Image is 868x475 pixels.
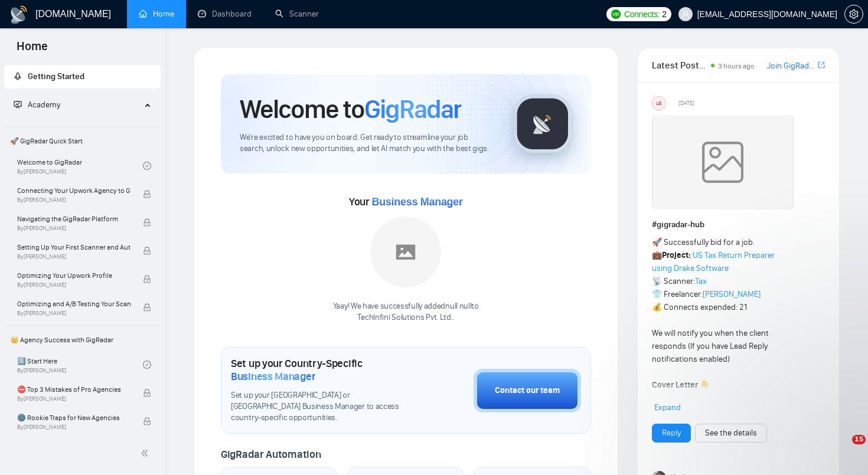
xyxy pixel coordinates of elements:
[198,9,252,19] a: dashboardDashboard
[652,115,794,209] img: weqQh+iSagEgQAAAABJRU5ErkJggg==
[231,370,315,383] span: Business Manager
[662,8,667,21] span: 2
[17,225,130,232] span: By [PERSON_NAME]
[681,10,690,18] span: user
[4,65,161,89] li: Getting Started
[143,275,151,283] span: lock
[28,71,84,81] span: Getting Started
[17,253,130,260] span: By [PERSON_NAME]
[141,447,152,459] span: double-left
[275,9,319,19] a: searchScanner
[349,195,463,208] span: Your
[652,250,775,273] a: US Tax Return Preparer using Drake Software
[652,218,825,231] h1: # gigradar-hub
[662,250,691,260] strong: Project:
[143,361,151,369] span: check-circle
[703,289,761,299] a: [PERSON_NAME]
[143,417,151,425] span: lock
[221,448,321,461] span: GigRadar Automation
[844,9,863,19] a: setting
[143,389,151,397] span: lock
[333,312,479,323] p: TechInfini Solutions Pvt. Ltd. .
[240,132,494,155] span: We're excited to have you on board. Get ready to streamline your job search, unlock new opportuni...
[17,424,130,431] span: By [PERSON_NAME]
[828,435,856,463] iframe: Intercom live chat
[370,217,441,287] img: placeholder.png
[17,281,130,289] span: By [PERSON_NAME]
[624,8,660,21] span: Connects:
[143,247,151,255] span: lock
[767,60,815,73] a: Join GigRadar Slack Community
[845,9,863,19] span: setting
[17,185,130,196] span: Connecting Your Upwork Agency to GigRadar
[364,93,461,125] span: GigRadar
[652,58,708,73] span: Latest Posts from the GigRadar Community
[14,100,22,109] span: fund-projection-screen
[652,97,665,110] div: US
[333,301,479,323] div: Yaay! We have successfully added null null to
[9,5,28,24] img: logo
[17,310,130,317] span: By [PERSON_NAME]
[678,98,694,109] span: [DATE]
[14,100,60,110] span: Academy
[143,303,151,312] span: lock
[513,94,572,153] img: gigradar-logo.png
[371,196,462,208] span: Business Manager
[5,129,159,153] span: 🚀 GigRadar Quick Start
[818,60,825,70] span: export
[611,9,621,19] img: upwork-logo.png
[7,38,57,63] span: Home
[231,390,415,424] span: Set up your [GEOGRAPHIC_DATA] or [GEOGRAPHIC_DATA] Business Manager to access country-specific op...
[17,395,130,402] span: By [PERSON_NAME]
[5,328,159,352] span: 👑 Agency Success with GigRadar
[240,93,461,125] h1: Welcome to
[17,412,130,424] span: 🌚 Rookie Traps for New Agencies
[17,384,130,395] span: ⛔ Top 3 Mistakes of Pro Agencies
[474,369,581,412] button: Contact our team
[852,435,866,444] span: 15
[844,5,863,24] button: setting
[17,241,130,253] span: Setting Up Your First Scanner and Auto-Bidder
[231,357,415,383] h1: Set up your Country-Specific
[143,190,151,198] span: lock
[17,213,130,225] span: Navigating the GigRadar Platform
[139,9,174,19] a: homeHome
[17,270,130,281] span: Optimizing Your Upwork Profile
[143,162,151,170] span: check-circle
[17,153,143,179] a: Welcome to GigRadarBy[PERSON_NAME]
[14,72,22,80] span: rocket
[17,196,130,204] span: By [PERSON_NAME]
[695,276,707,286] a: Tax
[718,62,755,70] span: 3 hours ago
[28,100,60,110] span: Academy
[17,352,143,378] a: 1️⃣ Start HereBy[PERSON_NAME]
[143,218,151,227] span: lock
[818,60,825,71] a: export
[495,384,560,397] div: Contact our team
[17,298,130,310] span: Optimizing and A/B Testing Your Scanner for Better Results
